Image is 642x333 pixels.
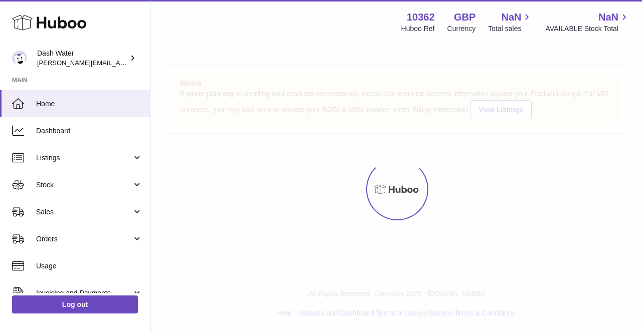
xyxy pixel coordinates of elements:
div: Currency [447,24,476,34]
a: NaN Total sales [488,11,533,34]
span: Orders [36,234,132,244]
span: NaN [501,11,521,24]
a: NaN AVAILABLE Stock Total [545,11,630,34]
a: Log out [12,295,138,313]
span: Sales [36,207,132,217]
span: NaN [598,11,618,24]
div: Huboo Ref [401,24,435,34]
strong: 10362 [407,11,435,24]
span: Usage [36,261,142,271]
span: [PERSON_NAME][EMAIL_ADDRESS][DOMAIN_NAME] [37,59,201,67]
span: Listings [36,153,132,163]
span: Stock [36,180,132,190]
span: Dashboard [36,126,142,136]
span: Invoicing and Payments [36,288,132,298]
img: james@dash-water.com [12,51,27,66]
span: Home [36,99,142,109]
span: AVAILABLE Stock Total [545,24,630,34]
span: Total sales [488,24,533,34]
strong: GBP [454,11,475,24]
div: Dash Water [37,49,127,68]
